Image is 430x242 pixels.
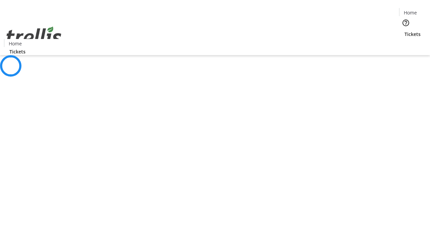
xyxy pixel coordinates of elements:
img: Orient E2E Organization GZ8Kxgtmgg's Logo [4,19,64,53]
span: Home [9,40,22,47]
button: Help [399,16,413,30]
a: Tickets [399,31,426,38]
span: Tickets [9,48,26,55]
a: Home [4,40,26,47]
span: Home [404,9,417,16]
button: Cart [399,38,413,51]
a: Home [399,9,421,16]
span: Tickets [404,31,421,38]
a: Tickets [4,48,31,55]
